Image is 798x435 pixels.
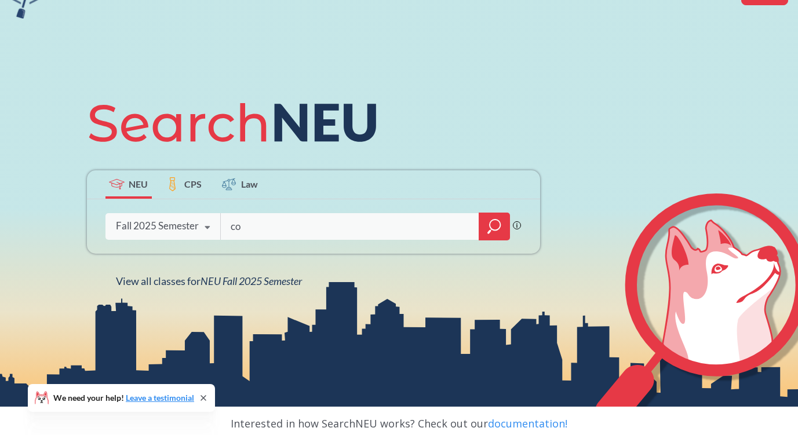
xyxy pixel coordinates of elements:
[184,177,202,191] span: CPS
[129,177,148,191] span: NEU
[201,275,302,287] span: NEU Fall 2025 Semester
[241,177,258,191] span: Law
[116,275,302,287] span: View all classes for
[487,218,501,235] svg: magnifying glass
[488,416,567,430] a: documentation!
[116,220,199,232] div: Fall 2025 Semester
[479,213,510,240] div: magnifying glass
[126,393,194,403] a: Leave a testimonial
[229,214,471,239] input: Class, professor, course number, "phrase"
[53,394,194,402] span: We need your help!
